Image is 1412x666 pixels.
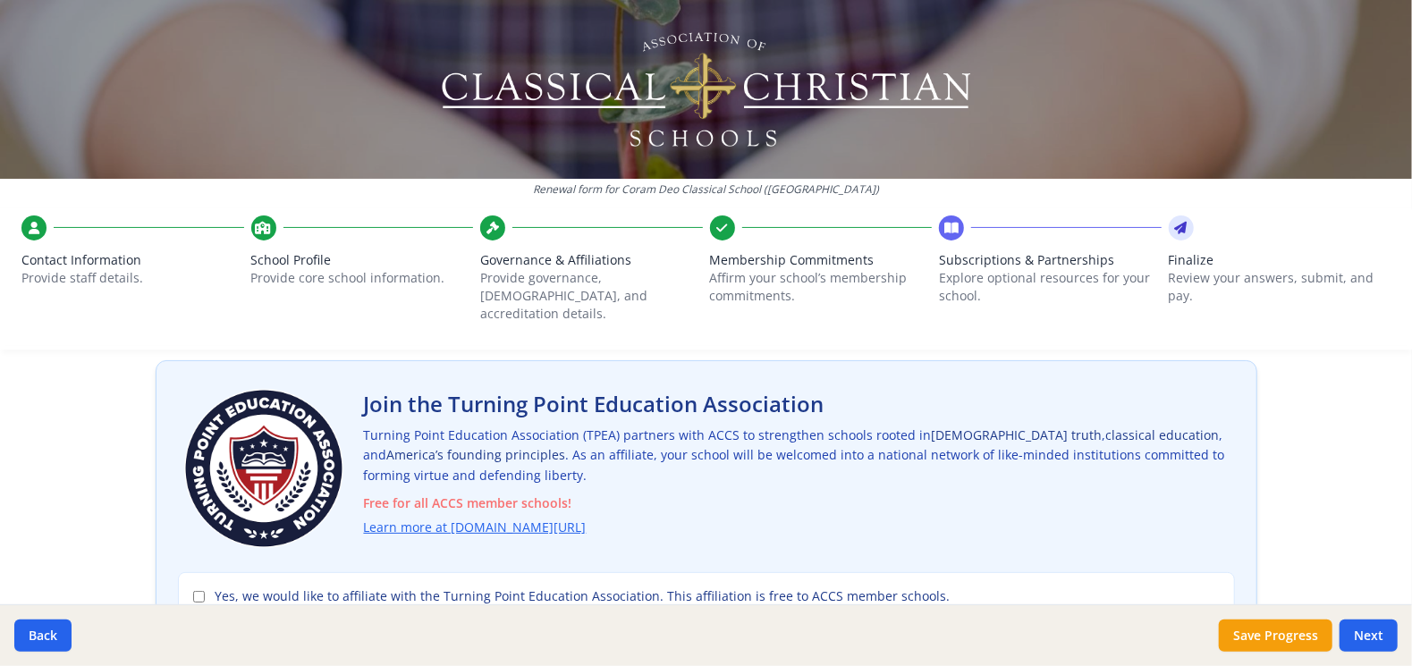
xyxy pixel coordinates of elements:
[387,446,566,463] span: America’s founding principles
[364,426,1235,538] p: Turning Point Education Association (TPEA) partners with ACCS to strengthen schools rooted in , ,...
[939,269,1162,305] p: Explore optional resources for your school.
[932,426,1103,443] span: [DEMOGRAPHIC_DATA] truth
[939,251,1162,269] span: Subscriptions & Partnerships
[21,269,244,287] p: Provide staff details.
[364,390,1235,418] h2: Join the Turning Point Education Association
[710,269,933,305] p: Affirm your school’s membership commitments.
[1169,269,1391,305] p: Review your answers, submit, and pay.
[251,251,474,269] span: School Profile
[1340,620,1398,652] button: Next
[364,493,1235,514] span: Free for all ACCS member schools!
[21,251,244,269] span: Contact Information
[480,251,703,269] span: Governance & Affiliations
[710,251,933,269] span: Membership Commitments
[1106,426,1220,443] span: classical education
[1219,620,1332,652] button: Save Progress
[480,269,703,323] p: Provide governance, [DEMOGRAPHIC_DATA], and accreditation details.
[193,591,205,603] input: Yes, we would like to affiliate with the Turning Point Education Association. This affiliation is...
[1169,251,1391,269] span: Finalize
[438,27,974,152] img: Logo
[251,269,474,287] p: Provide core school information.
[178,383,350,554] img: Turning Point Education Association Logo
[216,587,951,605] span: Yes, we would like to affiliate with the Turning Point Education Association. This affiliation is...
[14,620,72,652] button: Back
[364,518,587,538] a: Learn more at [DOMAIN_NAME][URL]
